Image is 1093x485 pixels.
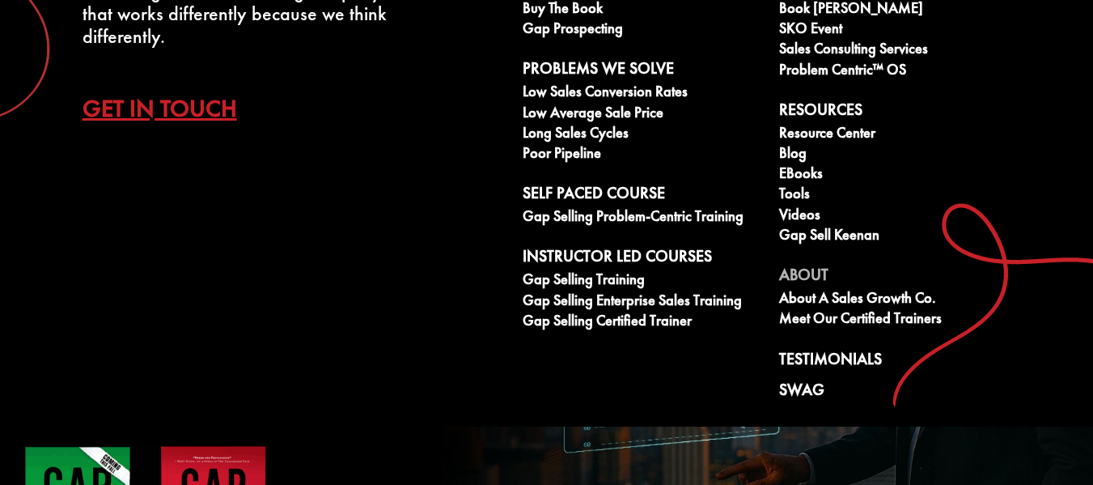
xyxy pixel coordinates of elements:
[779,266,1018,290] a: About
[523,125,761,145] a: Long Sales Cycles
[779,100,1018,125] a: Resources
[83,80,261,137] a: Get In Touch
[779,381,1018,405] a: Swag
[779,290,1018,310] a: About A Sales Growth Co.
[779,310,1018,330] a: Meet our Certified Trainers
[523,59,761,83] a: Problems We Solve
[523,271,761,291] a: Gap Selling Training
[779,350,1018,374] a: Testimonials
[523,208,761,228] a: Gap Selling Problem-Centric Training
[779,40,1018,61] a: Sales Consulting Services
[779,165,1018,185] a: eBooks
[523,184,761,208] a: Self Paced Course
[523,20,761,40] a: Gap Prospecting
[779,206,1018,227] a: Videos
[779,125,1018,145] a: Resource Center
[523,313,761,333] a: Gap Selling Certified Trainer
[523,145,761,165] a: Poor Pipeline
[779,20,1018,40] a: SKO Event
[779,227,1018,247] a: Gap Sell Keenan
[523,292,761,313] a: Gap Selling Enterprise Sales Training
[523,104,761,125] a: Low Average Sale Price
[779,185,1018,206] a: Tools
[779,145,1018,165] a: Blog
[779,62,1018,82] a: Problem Centric™ OS
[523,247,761,271] a: Instructor Led Courses
[523,83,761,104] a: Low Sales Conversion Rates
